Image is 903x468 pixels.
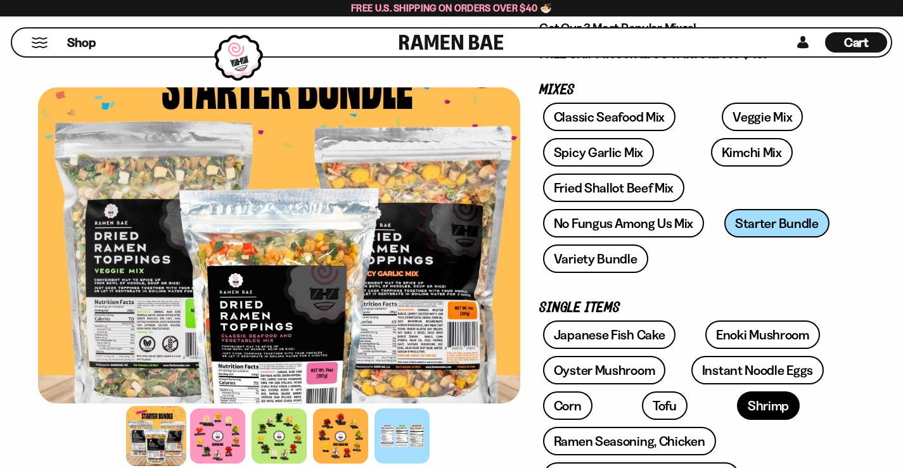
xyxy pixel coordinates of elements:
[543,138,654,167] a: Spicy Garlic Mix
[543,391,592,420] a: Corn
[543,174,684,202] a: Fried Shallot Beef Mix
[31,37,48,48] button: Mobile Menu Trigger
[705,320,820,349] a: Enoki Mushroom
[67,32,96,53] a: Shop
[539,302,846,314] p: Single Items
[691,356,824,384] a: Instant Noodle Eggs
[543,103,676,131] a: Classic Seafood Mix
[711,138,793,167] a: Kimchi Mix
[543,356,666,384] a: Oyster Mushroom
[67,34,96,51] span: Shop
[543,320,676,349] a: Japanese Fish Cake
[722,103,803,131] a: Veggie Mix
[543,209,704,237] a: No Fungus Among Us Mix
[737,391,800,420] a: Shrimp
[539,84,846,96] p: Mixes
[543,427,716,455] a: Ramen Seasoning, Chicken
[844,35,869,50] span: Cart
[642,391,688,420] a: Tofu
[543,244,648,273] a: Variety Bundle
[351,2,552,14] span: Free U.S. Shipping on Orders over $40 🍜
[825,28,887,56] div: Cart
